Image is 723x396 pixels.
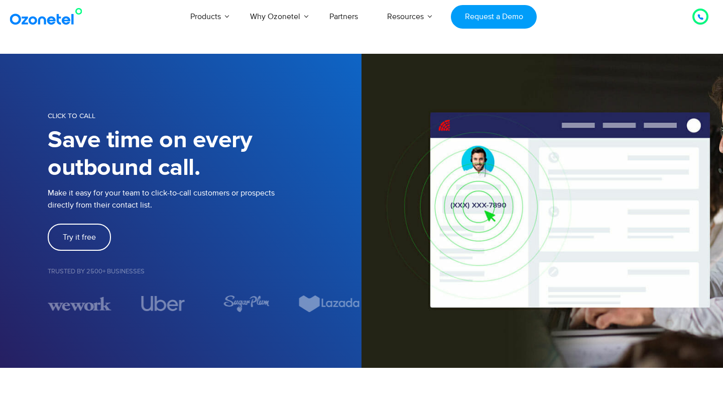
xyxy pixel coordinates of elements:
h5: Trusted by 2500+ Businesses [48,268,361,275]
a: Request a Demo [451,5,537,29]
img: uber [141,296,185,311]
img: sugarplum [222,295,270,313]
span: CLICK TO CALL [48,112,95,120]
img: wework [48,295,111,313]
span: Try it free [63,233,96,241]
div: 3 / 7 [48,295,111,313]
p: Make it easy for your team to click-to-call customers or prospects directly from their contact list. [48,187,361,211]
div: 6 / 7 [298,295,361,313]
a: Try it free [48,224,111,251]
div: 5 / 7 [215,295,278,313]
div: 4 / 7 [131,296,194,311]
div: Image Carousel [48,295,361,313]
h1: Save time on every outbound call. [48,127,361,182]
img: Lazada [298,295,361,313]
